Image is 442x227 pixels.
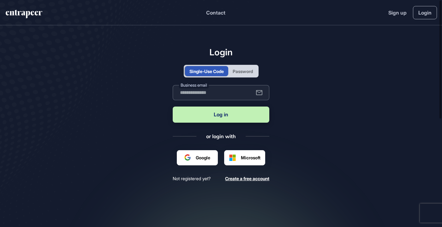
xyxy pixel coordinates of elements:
button: Log in [173,107,269,123]
div: Single-Use Code [189,68,224,75]
label: Business email [179,82,209,89]
span: Create a free account [225,176,269,181]
span: Not registered yet? [173,175,211,181]
button: Contact [206,9,225,17]
a: Sign up [388,9,407,16]
div: or login with [206,133,236,140]
a: Create a free account [225,175,269,181]
div: Password [233,68,253,75]
a: Login [413,6,437,19]
a: entrapeer-logo [5,10,43,21]
h1: Login [173,47,269,58]
span: Microsoft [241,154,260,161]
